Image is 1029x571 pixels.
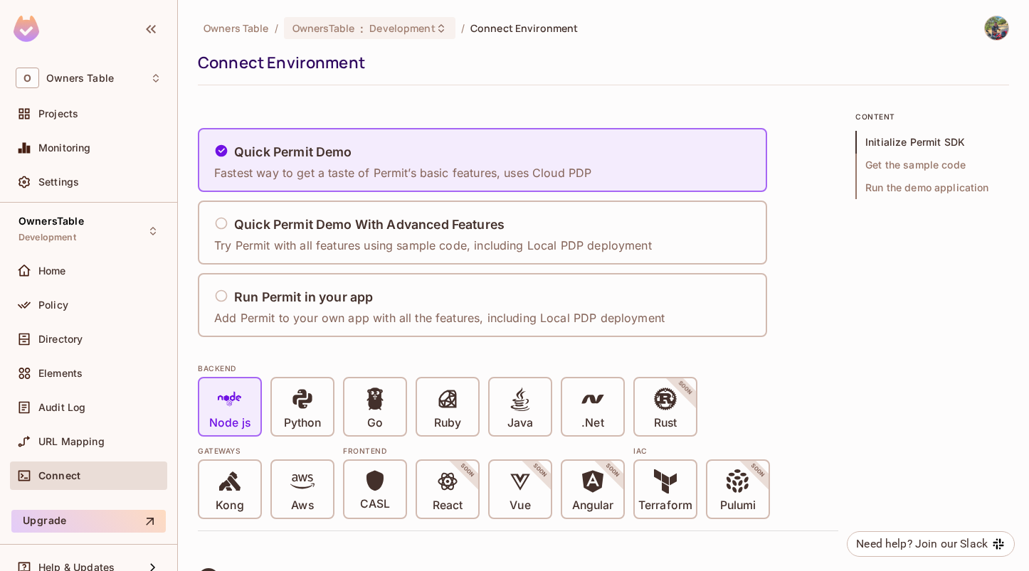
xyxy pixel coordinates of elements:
p: Go [367,416,383,430]
span: OwnersTable [19,215,84,227]
span: Run the demo application [855,176,1026,199]
span: Development [369,21,435,35]
img: SReyMgAAAABJRU5ErkJggg== [14,16,39,42]
span: Policy [38,299,68,311]
span: Get the sample code [855,154,1026,176]
p: Rust [654,416,677,430]
p: Try Permit with all features using sample code, including Local PDP deployment [214,238,652,253]
span: Development [19,232,76,243]
span: Audit Log [38,402,85,413]
div: Need help? Join our Slack [856,535,988,553]
div: Gateways [198,445,334,457]
p: Python [284,416,321,430]
span: Projects [38,108,78,119]
p: Pulumi [720,498,756,513]
span: O [16,68,39,88]
span: Connect [38,470,80,481]
p: Node js [209,416,250,430]
p: CASL [360,497,390,511]
span: SOON [585,443,640,498]
p: Fastest way to get a taste of Permit’s basic features, uses Cloud PDP [214,165,591,181]
h5: Run Permit in your app [234,290,373,304]
p: Terraform [638,498,692,513]
p: Add Permit to your own app with all the features, including Local PDP deployment [214,310,665,326]
div: Frontend [343,445,625,457]
span: Directory [38,333,83,345]
button: Upgrade [11,510,166,533]
p: Kong [216,498,243,513]
li: / [275,21,278,35]
div: BACKEND [198,363,838,374]
span: Monitoring [38,142,91,154]
p: Java [507,416,533,430]
span: SOON [658,361,713,416]
p: Aws [291,498,313,513]
span: Home [38,265,66,277]
div: IAC [633,445,770,457]
span: Initialize Permit SDK [855,131,1026,154]
li: / [461,21,465,35]
img: Suhas Kelkar [985,16,1008,40]
span: URL Mapping [38,436,105,447]
span: SOON [512,443,568,498]
span: Elements [38,368,83,379]
p: Angular [572,498,614,513]
p: Ruby [434,416,461,430]
span: OwnersTable [292,21,354,35]
h5: Quick Permit Demo [234,145,352,159]
span: the active workspace [204,21,269,35]
p: React [433,498,463,513]
span: Settings [38,176,79,188]
span: : [359,23,364,34]
span: SOON [730,443,786,498]
p: Vue [510,498,530,513]
p: content [855,111,1009,122]
h5: Quick Permit Demo With Advanced Features [234,218,505,232]
span: Connect Environment [470,21,579,35]
div: Connect Environment [198,52,1002,73]
span: Workspace: Owners Table [46,73,114,84]
span: SOON [440,443,495,498]
p: .Net [581,416,603,430]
